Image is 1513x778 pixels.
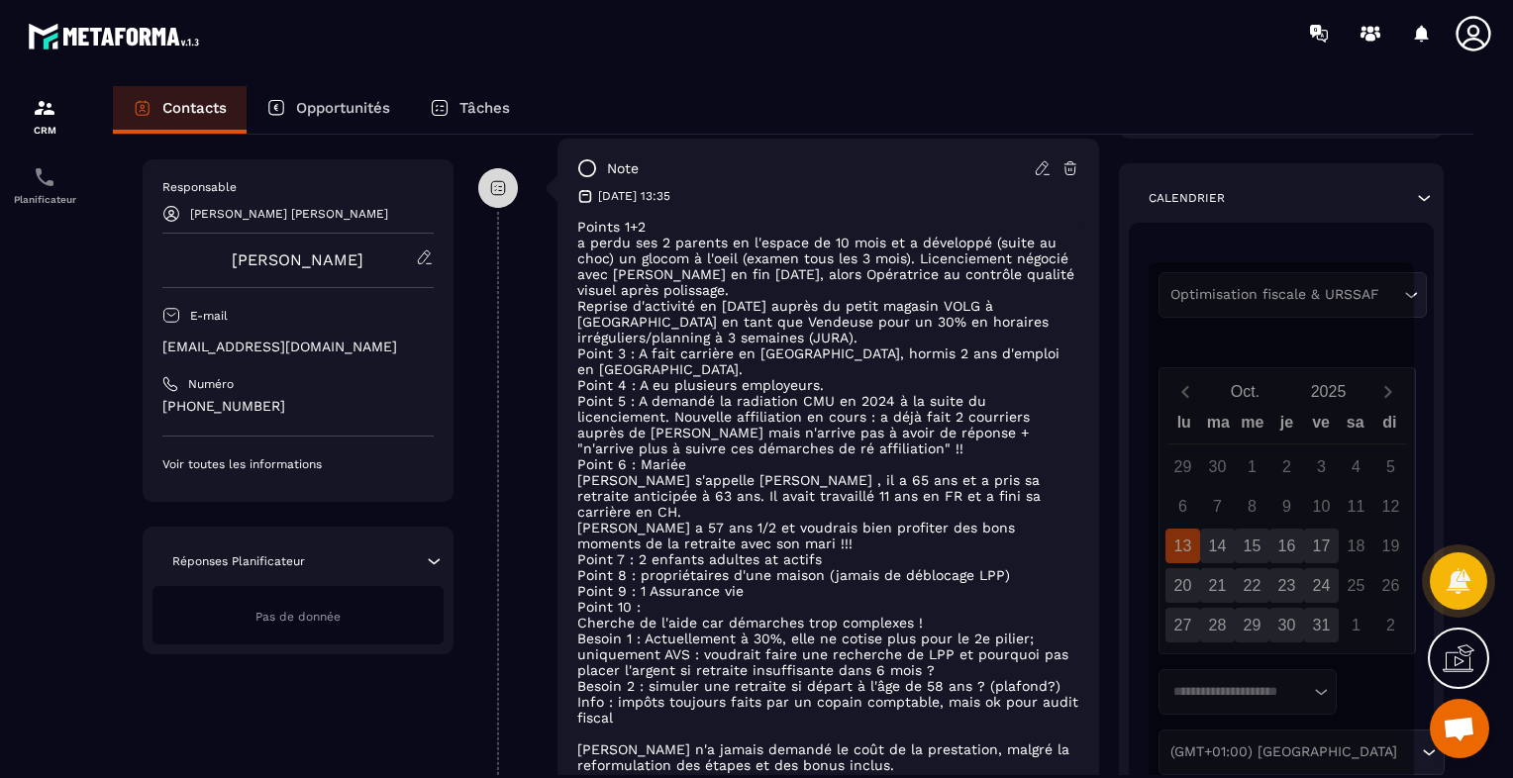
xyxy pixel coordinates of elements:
[577,393,1079,456] p: Point 5 : A demandé la radiation CMU en 2024 à la suite du licenciement. Nouvelle affiliation en ...
[33,96,56,120] img: formation
[172,553,305,569] p: Réponses Planificateur
[247,86,410,134] a: Opportunités
[577,583,1079,599] p: Point 9 : 1 Assurance vie
[577,741,1079,773] p: [PERSON_NAME] n'a jamais demandé le coût de la prestation, malgré la reformulation des étapes et ...
[1430,699,1489,758] div: Ouvrir le chat
[188,376,234,392] p: Numéro
[607,159,639,178] p: note
[577,377,1079,393] p: Point 4 : A eu plusieurs employeurs.
[33,165,56,189] img: scheduler
[577,615,1079,631] p: Cherche de l'aide car démarches trop complexes !
[577,678,1079,694] p: Besoin 2 : simuler une retraite si départ à l'âge de 58 ans ? (plafond?)
[577,551,1079,567] p: Point 7 : 2 enfants adultes at actifs
[162,338,434,356] p: [EMAIL_ADDRESS][DOMAIN_NAME]
[255,610,341,624] span: Pas de donnée
[190,207,388,221] p: [PERSON_NAME] [PERSON_NAME]
[5,150,84,220] a: schedulerschedulerPlanificateur
[410,86,530,134] a: Tâches
[1149,190,1225,206] p: Calendrier
[577,472,1079,520] p: [PERSON_NAME] s'appelle [PERSON_NAME] , il a 65 ans et a pris sa retraite anticipée à 63 ans. Il ...
[577,520,1079,551] p: [PERSON_NAME] a 57 ans 1/2 et voudrais bien profiter des bons moments de la retraite avec son mar...
[577,298,1079,345] p: Reprise d'activité en [DATE] auprès du petit magasin VOLG à [GEOGRAPHIC_DATA] en tant que Vendeus...
[162,397,434,416] p: [PHONE_NUMBER]
[459,99,510,117] p: Tâches
[162,179,434,195] p: Responsable
[577,599,1079,615] p: Point 10 :
[5,194,84,205] p: Planificateur
[577,219,1079,235] p: Points 1+2
[577,235,1079,298] p: a perdu ses 2 parents en l'espace de 10 mois et a développé (suite au choc) un glocom à l'oeil (e...
[296,99,390,117] p: Opportunités
[577,456,1079,472] p: Point 6 : Mariée
[5,81,84,150] a: formationformationCRM
[113,86,247,134] a: Contacts
[598,188,670,204] p: [DATE] 13:35
[577,631,1079,678] p: Besoin 1 : Actuellement à 30%, elle ne cotise plus pour le 2e pilier; uniquement AVS : voudrait f...
[190,308,228,324] p: E-mail
[5,125,84,136] p: CRM
[162,99,227,117] p: Contacts
[28,18,206,54] img: logo
[577,345,1079,377] p: Point 3 : A fait carrière en [GEOGRAPHIC_DATA], hormis 2 ans d'emploi en [GEOGRAPHIC_DATA].
[162,456,434,472] p: Voir toutes les informations
[577,694,1079,726] p: Info : impôts toujours faits par un copain comptable, mais ok pour audit fiscal
[577,567,1079,583] p: Point 8 : propriétaires d'une maison (jamais de déblocage LPP)
[232,250,363,269] a: [PERSON_NAME]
